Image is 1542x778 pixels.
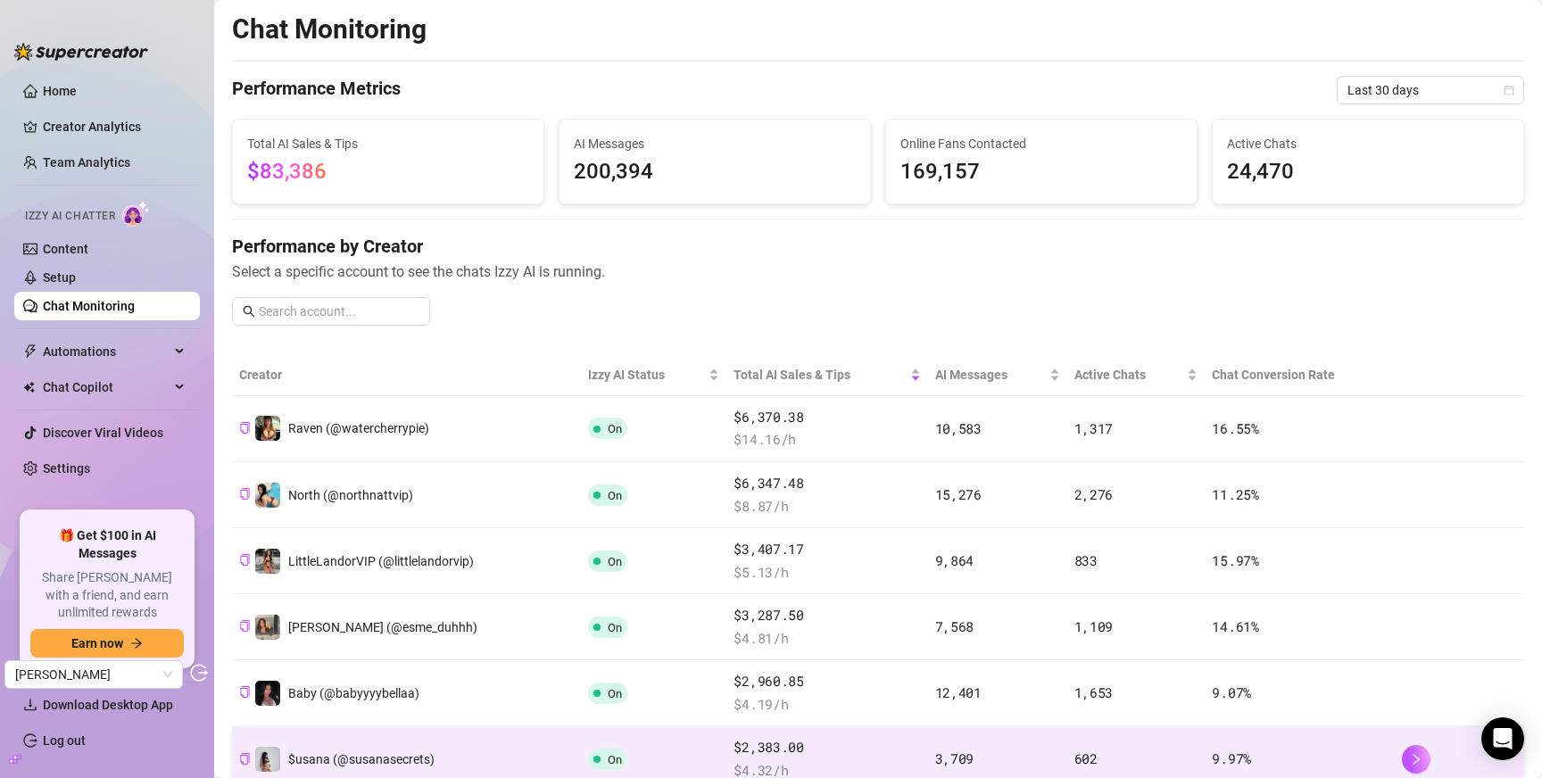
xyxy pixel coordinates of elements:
h4: Performance Metrics [232,76,401,104]
th: Izzy AI Status [581,354,726,396]
img: Baby (@babyyyybellaa) [255,681,280,706]
a: Settings [43,461,90,476]
span: copy [239,753,251,765]
button: Copy Creator ID [239,488,251,501]
img: North (@northnattvip) [255,483,280,508]
span: On [608,621,622,634]
span: LittleLandorVIP (@littlelandorvip) [288,554,474,568]
a: Content [43,242,88,256]
span: build [9,753,21,766]
span: 15,276 [935,485,982,503]
span: Share [PERSON_NAME] with a friend, and earn unlimited rewards [30,569,184,622]
span: On [608,753,622,766]
span: Izzy AI Status [588,365,705,385]
span: $6,370.38 [734,407,920,428]
th: Creator [232,354,581,396]
a: Setup [43,270,76,285]
button: right [1402,745,1430,774]
a: Home [43,84,77,98]
span: $usana (@susanasecrets) [288,752,435,766]
span: Total AI Sales & Tips [247,134,529,153]
span: Total AI Sales & Tips [734,365,906,385]
img: Esmeralda (@esme_duhhh) [255,615,280,640]
span: $2,383.00 [734,737,920,758]
th: AI Messages [928,354,1067,396]
h4: Performance by Creator [232,234,1524,259]
a: Discover Viral Videos [43,426,163,440]
span: calendar [1504,85,1514,95]
h2: Chat Monitoring [232,12,427,46]
img: AI Chatter [122,201,150,227]
span: $6,347.48 [734,473,920,494]
span: On [608,687,622,700]
a: Log out [43,733,86,748]
span: $2,960.85 [734,671,920,692]
img: LittleLandorVIP (@littlelandorvip) [255,549,280,574]
span: North (@northnattvip) [288,488,413,502]
img: Chat Copilot [23,381,35,393]
span: copy [239,422,251,434]
span: Izzy AI Chatter [25,208,115,225]
span: 14.61 % [1212,617,1258,635]
a: Creator Analytics [43,112,186,141]
span: $ 4.19 /h [734,694,920,716]
button: Copy Creator ID [239,422,251,435]
span: Raven (@watercherrypie) [288,421,429,435]
span: Select a specific account to see the chats Izzy AI is running. [232,261,1524,283]
button: Copy Creator ID [239,554,251,567]
span: Baby (@babyyyybellaa) [288,686,419,700]
span: 9.07 % [1212,683,1251,701]
span: copy [239,620,251,632]
span: $ 5.13 /h [734,562,920,583]
span: download [23,698,37,712]
span: 833 [1074,551,1098,569]
button: Earn nowarrow-right [30,629,184,658]
span: Jackson [15,661,172,688]
span: copy [239,488,251,500]
div: Open Intercom Messenger [1481,717,1524,760]
span: 1,109 [1074,617,1114,635]
img: logo-BBDzfeDw.svg [14,43,148,61]
span: 11.25 % [1212,485,1258,503]
span: Download Desktop App [43,698,173,712]
img: Raven (@watercherrypie) [255,416,280,441]
th: Chat Conversion Rate [1205,354,1395,396]
span: Online Fans Contacted [900,134,1182,153]
span: $3,287.50 [734,605,920,626]
span: Earn now [71,636,123,650]
input: Search account... [259,302,419,321]
button: Copy Creator ID [239,620,251,633]
span: 7,568 [935,617,974,635]
span: 15.97 % [1212,551,1258,569]
span: $ 4.81 /h [734,628,920,650]
span: On [608,489,622,502]
button: Copy Creator ID [239,752,251,766]
span: 9.97 % [1212,749,1251,767]
span: AI Messages [935,365,1046,385]
span: 🎁 Get $100 in AI Messages [30,527,184,562]
span: 10,583 [935,419,982,437]
span: 200,394 [574,155,856,189]
span: $3,407.17 [734,539,920,560]
span: Active Chats [1227,134,1509,153]
span: $ 8.87 /h [734,496,920,517]
span: Chat Copilot [43,373,170,401]
span: 12,401 [935,683,982,701]
span: Automations [43,337,170,366]
span: 1,317 [1074,419,1114,437]
span: On [608,422,622,435]
span: $83,386 [247,159,327,184]
span: $ 14.16 /h [734,429,920,451]
span: 24,470 [1227,155,1509,189]
span: 602 [1074,749,1098,767]
a: Chat Monitoring [43,299,135,313]
span: right [1410,753,1422,766]
span: Last 30 days [1347,77,1513,103]
span: On [608,555,622,568]
span: search [243,305,255,318]
span: AI Messages [574,134,856,153]
span: copy [239,554,251,566]
span: 3,709 [935,749,974,767]
span: 16.55 % [1212,419,1258,437]
img: $usana (@susanasecrets) [255,747,280,772]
